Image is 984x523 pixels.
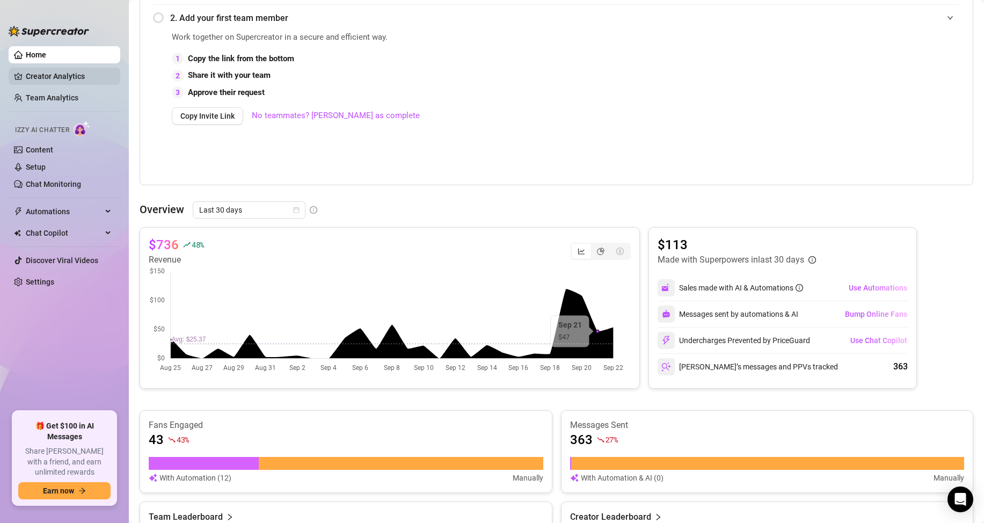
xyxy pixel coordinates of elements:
span: fall [597,436,604,444]
button: Use Automations [848,279,908,296]
article: Made with Superpowers in last 30 days [658,253,804,266]
article: Manually [513,472,543,484]
span: info-circle [808,256,816,264]
article: With Automation (12) [159,472,231,484]
article: With Automation & AI (0) [581,472,664,484]
article: $113 [658,236,816,253]
div: Open Intercom Messenger [947,486,973,512]
span: 43 % [177,434,189,445]
article: Revenue [149,253,204,266]
span: 2. Add your first team member [170,11,960,25]
div: Undercharges Prevented by PriceGuard [658,332,810,349]
iframe: Adding Team Members [745,31,960,169]
span: fall [168,436,176,444]
div: 363 [893,360,908,373]
button: Use Chat Copilot [850,332,908,349]
span: Chat Copilot [26,224,102,242]
article: $736 [149,236,179,253]
span: 🎁 Get $100 in AI Messages [18,421,111,442]
span: thunderbolt [14,207,23,216]
span: rise [183,241,191,249]
div: [PERSON_NAME]’s messages and PPVs tracked [658,358,838,375]
span: Use Chat Copilot [850,336,907,345]
strong: Copy the link from the bottom [188,54,294,63]
span: arrow-right [78,487,86,495]
span: expanded [947,14,953,21]
span: 27 % [606,434,618,445]
strong: Approve their request [188,88,265,97]
button: Earn nowarrow-right [18,482,111,499]
a: No teammates? [PERSON_NAME] as complete [252,110,420,122]
a: Chat Monitoring [26,180,81,188]
article: 43 [149,431,164,448]
div: 1 [172,53,184,64]
span: Earn now [43,486,74,495]
span: dollar-circle [616,248,624,255]
img: AI Chatter [74,121,90,136]
img: logo-BBDzfeDw.svg [9,26,89,37]
a: Home [26,50,46,59]
article: Manually [934,472,964,484]
img: Chat Copilot [14,229,21,237]
span: Copy Invite Link [180,112,235,120]
a: Discover Viral Videos [26,256,98,265]
span: Izzy AI Chatter [15,125,69,135]
span: pie-chart [597,248,604,255]
span: 48 % [192,239,204,250]
span: Use Automations [849,284,907,292]
span: info-circle [796,284,803,292]
span: Work together on Supercreator in a secure and efficient way. [172,31,718,44]
span: calendar [293,207,300,213]
div: 2. Add your first team member [153,5,960,31]
span: Automations [26,203,102,220]
div: Sales made with AI & Automations [679,282,803,294]
span: Last 30 days [199,202,299,218]
a: Content [26,146,53,154]
a: Team Analytics [26,93,78,102]
span: info-circle [310,206,317,214]
img: svg%3e [570,472,579,484]
span: line-chart [578,248,585,255]
button: Copy Invite Link [172,107,243,125]
article: Overview [140,201,184,217]
article: 363 [570,431,593,448]
strong: Share it with your team [188,70,271,80]
a: Creator Analytics [26,68,112,85]
article: Messages Sent [570,419,965,431]
span: Bump Online Fans [845,310,907,318]
img: svg%3e [149,472,157,484]
article: Fans Engaged [149,419,543,431]
span: Share [PERSON_NAME] with a friend, and earn unlimited rewards [18,446,111,478]
img: svg%3e [661,362,671,372]
button: Bump Online Fans [844,306,908,323]
img: svg%3e [662,310,670,318]
div: Messages sent by automations & AI [658,306,798,323]
img: svg%3e [661,283,671,293]
div: 2 [172,70,184,82]
a: Setup [26,163,46,171]
div: segmented control [571,243,631,260]
a: Settings [26,278,54,286]
img: svg%3e [661,336,671,345]
div: 3 [172,86,184,98]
